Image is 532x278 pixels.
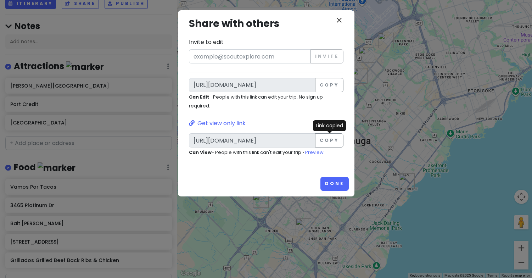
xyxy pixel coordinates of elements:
strong: Can Edit [189,94,209,100]
input: Link to edit [189,78,316,92]
button: Invite [310,49,343,63]
i: close [335,16,343,24]
input: Link to edit [189,133,316,148]
h3: Share with others [189,16,343,32]
small: - People with this link can edit your trip. No sign up required. [189,94,323,109]
button: Copy [315,78,343,92]
small: - People with this link can't edit your trip • [189,149,324,155]
strong: Can View [189,149,212,155]
label: Invite to edit [189,38,224,47]
input: example@scoutexplore.com [189,49,311,63]
button: Done [320,177,348,191]
div: Link copied [313,120,346,131]
a: Get view only link [189,119,343,128]
button: close [335,16,343,26]
a: Preview [305,149,324,155]
button: Copy [315,133,343,148]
